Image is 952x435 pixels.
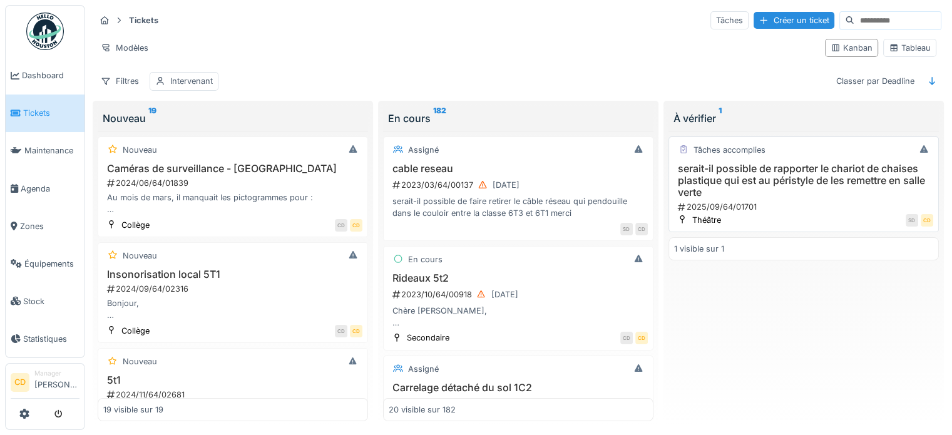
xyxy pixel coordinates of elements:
a: Maintenance [6,132,84,170]
a: Tickets [6,95,84,132]
div: Intervenant [170,75,213,87]
div: 2025/09/64/01701 [677,201,933,213]
div: Tableau [889,42,931,54]
a: Agenda [6,170,84,207]
div: SD [906,214,918,227]
div: Créer un ticket [754,12,834,29]
div: Nouveau [103,111,363,126]
div: Assigné [408,144,439,156]
div: 20 visible sur 182 [389,404,456,416]
span: Zones [20,220,79,232]
div: Nouveau [123,250,157,262]
a: CD Manager[PERSON_NAME] [11,369,79,399]
div: À vérifier [673,111,934,126]
div: CD [921,214,933,227]
a: Stock [6,282,84,320]
strong: Tickets [124,14,163,26]
div: 2024/06/64/01839 [106,177,362,189]
a: Statistiques [6,320,84,357]
span: Agenda [21,183,79,195]
div: Chère [PERSON_NAME], Il n’y a qu’un seul rideau en 5t2 et cela rend les projections très difficil... [389,305,648,329]
sup: 1 [719,111,722,126]
li: [PERSON_NAME] [34,369,79,396]
div: [DATE] [493,179,520,191]
li: CD [11,373,29,392]
div: Nouveau [123,144,157,156]
div: Filtres [95,72,145,90]
div: Secondaire [407,332,449,344]
div: Nouveau [123,356,157,367]
div: Au mois de mars, il manquait les pictogrammes pour : 1. Grille [PERSON_NAME] 2. [GEOGRAPHIC_DATA]... [103,192,362,215]
div: Kanban [831,42,873,54]
a: Dashboard [6,57,84,95]
div: 2023/10/64/00935 [391,396,648,412]
div: Collège [121,325,150,337]
div: CD [635,223,648,235]
div: CD [635,332,648,344]
div: Manager [34,369,79,378]
sup: 182 [433,111,446,126]
h3: Rideaux 5t2 [389,272,648,284]
h3: cable reseau [389,163,648,175]
a: Équipements [6,245,84,282]
a: Zones [6,207,84,245]
h3: Insonorisation local 5T1 [103,269,362,280]
div: Classer par Deadline [831,72,920,90]
div: Bonjour, J'entame ma 5eme année de titulariat dans la 5T1, et je prends enfin la peine de vous fa... [103,297,362,321]
div: 2024/09/64/02316 [106,283,362,295]
span: Maintenance [24,145,79,156]
div: 2023/03/64/00137 [391,177,648,193]
span: Tickets [23,107,79,119]
div: Théâtre [692,214,721,226]
div: 1 visible sur 1 [674,243,724,255]
h3: Caméras de surveillance - [GEOGRAPHIC_DATA] [103,163,362,175]
div: 2024/11/64/02681 [106,389,362,401]
div: [DATE] [491,289,518,300]
div: CD [335,219,347,232]
h3: 5t1 [103,374,362,386]
div: CD [620,332,633,344]
img: Badge_color-CXgf-gQk.svg [26,13,64,50]
div: Modèles [95,39,154,57]
div: SD [620,223,633,235]
span: Stock [23,295,79,307]
div: 2023/10/64/00918 [391,287,648,302]
div: Assigné [408,363,439,375]
div: En cours [408,253,443,265]
sup: 19 [148,111,156,126]
div: CD [350,325,362,337]
div: CD [335,325,347,337]
h3: Carrelage détaché du sol 1C2 [389,382,648,394]
span: Dashboard [22,69,79,81]
span: Statistiques [23,333,79,345]
div: Tâches accomplies [694,144,765,156]
div: 19 visible sur 19 [103,404,163,416]
div: Collège [121,219,150,231]
h3: serait-il possible de rapporter le chariot de chaises plastique qui est au péristyle de les remet... [674,163,933,199]
div: CD [350,219,362,232]
div: serait-il possible de faire retirer le câble réseau qui pendouille dans le couloir entre la class... [389,195,648,219]
div: Tâches [710,11,749,29]
div: En cours [388,111,648,126]
span: Équipements [24,258,79,270]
